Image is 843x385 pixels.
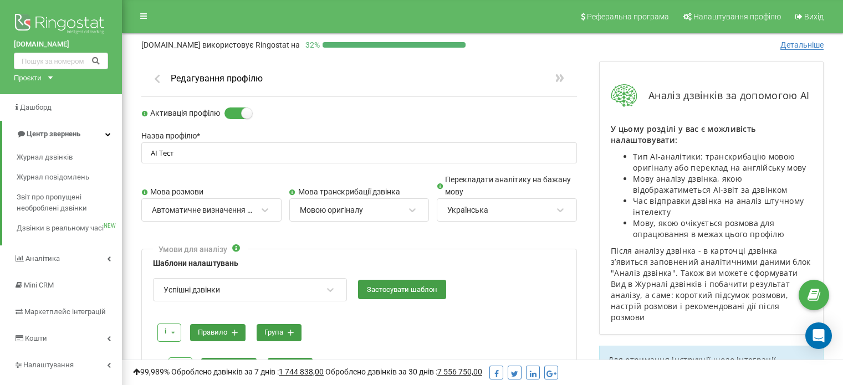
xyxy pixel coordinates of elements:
div: Успішні дзвінки [164,285,220,295]
span: Журнал дзвінків [17,152,73,163]
span: Дзвінки в реальному часі [17,223,104,234]
span: Детальніше [780,40,824,50]
li: Час відправки дзвінка на аналіз штучному інтелекту [633,196,812,218]
a: [DOMAIN_NAME] [14,39,108,50]
div: Аналіз дзвінків за допомогою AI [611,84,812,107]
li: Мову, якою очікується розмова для опрацювання в межах цього профілю [633,218,812,240]
div: і [165,326,166,337]
span: Налаштування [23,361,74,369]
label: Активація профілю [141,107,220,120]
div: Автоматичне визначення мови [152,205,254,215]
span: Вихід [804,12,824,21]
span: Журнал повідомлень [17,172,89,183]
label: Шаблони налаштувань [153,258,565,270]
a: Журнал повідомлень [17,167,122,187]
span: Mini CRM [24,281,54,289]
p: У цьому розділі у вас є можливість налаштовувати: [611,124,812,146]
p: Після аналізу дзвінка - в карточці дзвінка зʼявиться заповнений аналітичними даними блок "Аналіз ... [611,245,812,323]
p: [DOMAIN_NAME] [141,39,300,50]
u: 1 744 838,00 [279,367,324,376]
span: Аналiтика [25,254,60,263]
span: Оброблено дзвінків за 30 днів : [325,367,482,376]
label: Мова розмови [141,186,282,198]
span: Звіт про пропущені необроблені дзвінки [17,192,116,214]
span: Маркетплейс інтеграцій [24,307,106,316]
button: група [268,358,313,375]
div: Проєкти [14,72,42,83]
div: Мовою оригіналу [300,205,363,215]
button: Застосувати шаблон [358,280,446,299]
span: Оброблено дзвінків за 7 днів : [171,367,324,376]
label: Мова транскрибації дзвінка [289,186,430,198]
input: Назва профілю [141,142,577,164]
div: Умови для аналізу [159,244,227,255]
u: 7 556 750,00 [437,367,482,376]
a: Дзвінки в реальному часіNEW [17,218,122,238]
a: Центр звернень [2,121,122,147]
a: Журнал дзвінків [17,147,122,167]
span: Центр звернень [27,130,80,138]
span: Реферальна програма [587,12,669,21]
button: група [257,324,302,341]
input: Пошук за номером [14,53,108,69]
li: Тип AI-аналітики: транскрибацію мовою оригіналу або переклад на англійську мову [633,151,812,173]
span: Налаштування профілю [693,12,781,21]
h1: Редагування профілю [171,73,263,84]
span: Кошти [25,334,47,342]
label: Перекладати аналітику на бажану мову [437,174,577,198]
li: Мову аналізу дзвінка, якою відображатиметься AI-звіт за дзвінком [633,173,812,196]
span: використовує Ringostat на [202,40,300,49]
div: Open Intercom Messenger [805,322,832,349]
span: Дашборд [20,103,52,111]
div: Українська [447,205,488,215]
span: 99,989% [133,367,170,376]
img: Ringostat logo [14,11,108,39]
button: правило [190,324,246,341]
button: правило [201,358,257,375]
label: Назва профілю * [141,130,577,142]
a: Звіт про пропущені необроблені дзвінки [17,187,122,218]
p: 32 % [300,39,323,50]
p: Для отримання інструкції щодо інтеграції перейдіть до [608,355,815,377]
